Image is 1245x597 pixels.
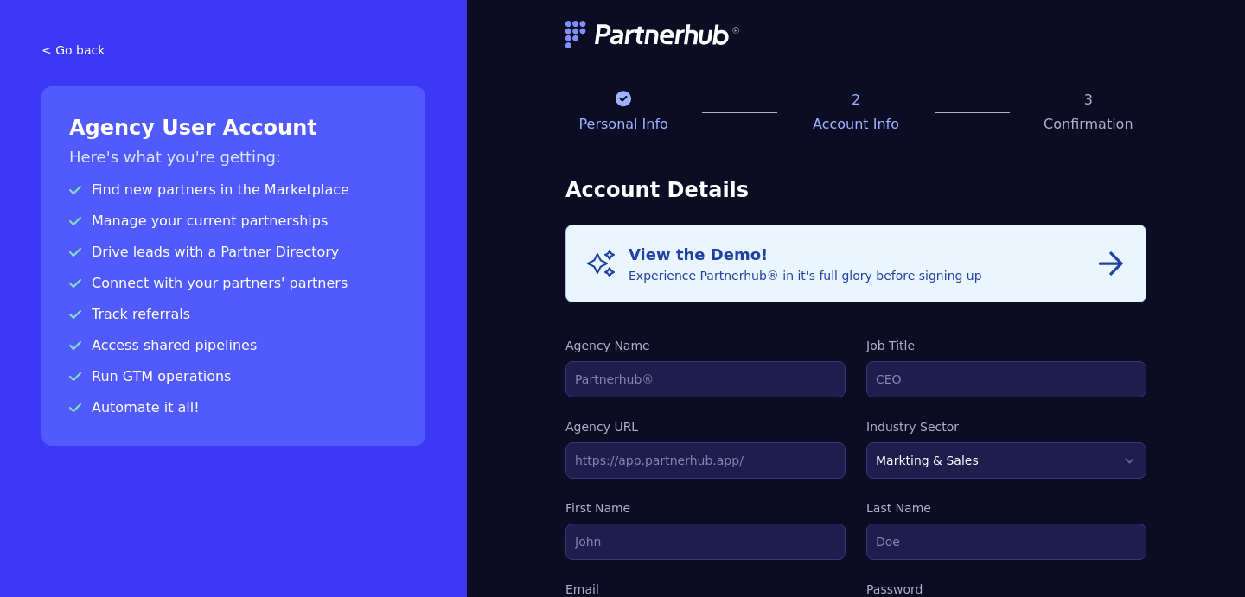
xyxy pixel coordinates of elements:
[69,211,398,232] p: Manage your current partnerships
[69,242,398,263] p: Drive leads with a Partner Directory
[866,524,1146,560] input: Doe
[629,243,982,284] div: Experience Partnerhub® in it's full glory before signing up
[798,90,914,111] p: 2
[565,176,1146,204] h3: Account Details
[69,273,398,294] p: Connect with your partners' partners
[1031,90,1146,111] p: 3
[565,442,846,479] input: https://app.partnerhub.app/
[69,335,398,356] p: Access shared pipelines
[565,499,846,517] label: First Name
[69,145,398,169] h3: Here's what you're getting:
[69,366,398,387] p: Run GTM operations
[866,499,1146,517] label: Last Name
[565,114,681,135] p: Personal Info
[866,337,1146,354] label: Job Title
[565,361,846,397] input: Partnerhub®
[565,337,846,354] label: Agency Name
[41,41,425,59] a: < Go back
[798,114,914,135] p: Account Info
[629,245,768,264] span: View the Demo!
[69,397,398,418] p: Automate it all!
[69,114,398,142] h2: Agency User Account
[565,418,846,435] label: Agency URL
[565,21,742,48] img: logo
[69,304,398,325] p: Track referrals
[866,361,1146,397] input: CEO
[866,418,1146,435] label: Industry Sector
[1031,114,1146,135] p: Confirmation
[565,524,846,560] input: John
[69,180,398,200] p: Find new partners in the Marketplace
